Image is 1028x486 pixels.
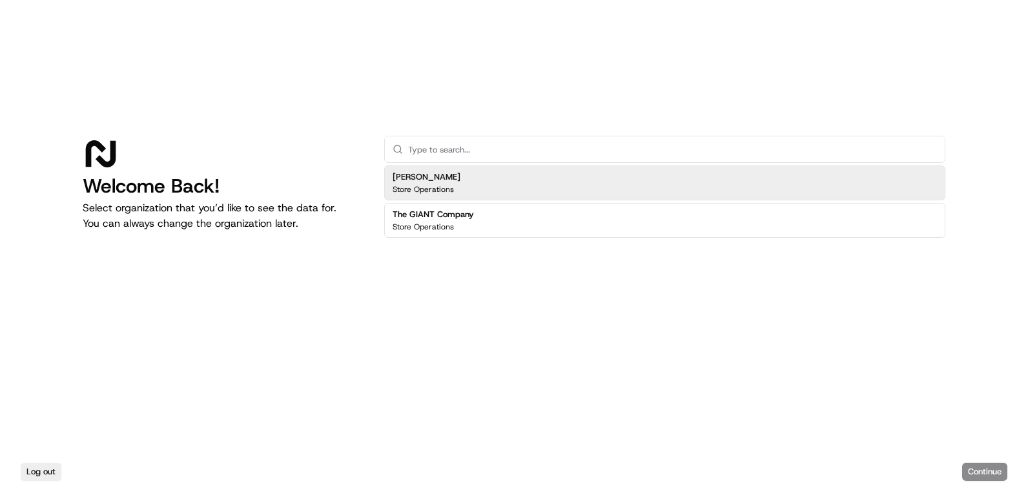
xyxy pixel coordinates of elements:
h2: The GIANT Company [393,209,474,220]
p: Store Operations [393,184,454,195]
p: Store Operations [393,222,454,232]
p: Select organization that you’d like to see the data for. You can always change the organization l... [83,200,364,231]
button: Log out [21,463,61,481]
input: Type to search... [408,136,937,162]
div: Suggestions [384,163,945,240]
h1: Welcome Back! [83,174,364,198]
h2: [PERSON_NAME] [393,171,460,183]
